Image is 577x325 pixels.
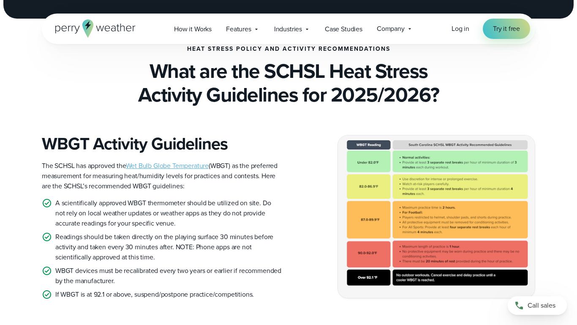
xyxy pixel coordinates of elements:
p: WBGT devices must be recalibrated every two years or earlier if recommended by the manufacturer. [55,266,282,286]
span: Case Studies [325,24,362,34]
a: Call sales [508,296,567,315]
span: Try it free [493,24,520,34]
span: Log in [452,24,469,33]
h3: WBGT Activity Guidelines [42,134,282,154]
a: How it Works [167,20,219,38]
span: Call sales [528,300,555,311]
h2: What are the SCHSL Heat Stress Activity Guidelines for 2025/2026? [42,59,535,107]
span: Features [226,24,251,34]
span: How it Works [174,24,212,34]
img: South Carolina SCHSL WBGT Guidelines [338,135,535,297]
h3: Heat Stress Policy and Activity Recommendations [187,46,390,52]
span: Company [377,24,405,34]
a: Try it free [483,19,530,39]
p: Readings should be taken directly on the playing surface 30 minutes before activity and taken eve... [55,232,282,262]
a: Case Studies [318,20,370,38]
p: A scientifically approved WBGT thermometer should be utilized on site. Do not rely on local weath... [55,198,282,229]
span: The SCHSL has approved the (WBGT) as the preferred measurement for measuring heat/humidity levels... [42,161,278,191]
a: Wet Bulb Globe Temperature [126,161,209,171]
p: If WBGT is at 92.1 or above, suspend/postpone practice/competitions. [55,289,254,300]
a: Log in [452,24,469,34]
span: Industries [274,24,302,34]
